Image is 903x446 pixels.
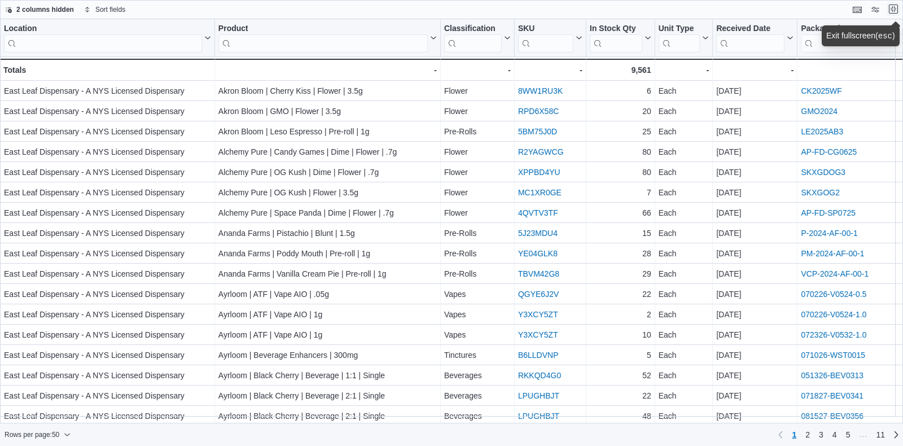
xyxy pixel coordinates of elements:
[716,267,794,281] div: [DATE]
[4,165,211,179] div: East Leaf Dispensary - A NYS Licensed Dispensary
[4,186,211,199] div: East Leaf Dispensary - A NYS Licensed Dispensary
[659,125,709,138] div: Each
[444,24,502,53] div: Classification
[774,428,787,441] button: Previous page
[590,145,651,159] div: 80
[716,104,794,118] div: [DATE]
[716,328,794,342] div: [DATE]
[801,426,814,444] a: Page 2 of 11
[716,84,794,98] div: [DATE]
[716,247,794,260] div: [DATE]
[590,247,651,260] div: 28
[4,104,211,118] div: East Leaf Dispensary - A NYS Licensed Dispensary
[590,369,651,382] div: 52
[4,348,211,362] div: East Leaf Dispensary - A NYS Licensed Dispensary
[659,63,709,77] div: -
[590,104,651,118] div: 20
[659,84,709,98] div: Each
[787,426,889,444] ul: Pagination for preceding grid
[801,351,865,360] a: 071026-WST0015
[218,24,437,53] button: Product
[218,348,437,362] div: Ayrloom | Beverage Enhancers | 300mg
[518,371,561,380] a: RKKQD4G0
[846,429,851,440] span: 5
[4,84,211,98] div: East Leaf Dispensary - A NYS Licensed Dispensary
[518,208,558,217] a: 4QVTV3TF
[518,269,559,278] a: TBVM42G8
[590,206,651,220] div: 66
[716,24,794,53] button: Received Date
[590,24,642,34] div: In Stock Qty
[444,389,511,403] div: Beverages
[801,188,839,197] a: SKXGOG2
[590,389,651,403] div: 22
[832,429,837,440] span: 4
[444,165,511,179] div: Flower
[590,186,651,199] div: 7
[590,24,651,53] button: In Stock Qty
[590,287,651,301] div: 22
[218,24,428,34] div: Product
[659,247,709,260] div: Each
[854,430,871,443] li: Skipping pages 6 to 10
[218,145,437,159] div: Alchemy Pure | Candy Games | Dime | Flower | .7g
[518,188,562,197] a: MC1XR0GE
[716,348,794,362] div: [DATE]
[518,391,559,400] a: LPUGHBJT
[590,409,651,423] div: 48
[590,308,651,321] div: 2
[218,206,437,220] div: Alchemy Pure | Space Panda | Dime | Flower | .7g
[518,290,559,299] a: QGYE6J2V
[4,24,202,53] div: Location
[1,3,78,16] button: 2 columns hidden
[787,426,801,444] button: Page 1 of 11
[218,267,437,281] div: Ananda Farms | Vanilla Cream Pie | Pre-roll | 1g
[659,267,709,281] div: Each
[801,371,863,380] a: 051326-BEV0313
[819,429,823,440] span: 3
[659,24,700,53] div: Unit Type
[518,168,560,177] a: XPPBD4YU
[4,24,211,53] button: Location
[878,32,892,41] kbd: esc
[518,63,582,77] div: -
[444,308,511,321] div: Vapes
[716,145,794,159] div: [DATE]
[716,24,784,34] div: Received Date
[218,247,437,260] div: Ananda Farms | Poddy Mouth | Pre-roll | 1g
[659,206,709,220] div: Each
[659,389,709,403] div: Each
[801,310,866,319] a: 070226-V0524-1.0
[590,125,651,138] div: 25
[218,24,428,53] div: Product
[218,389,437,403] div: Ayrloom | Black Cherry | Beverage | 2:1 | Single
[716,125,794,138] div: [DATE]
[716,186,794,199] div: [DATE]
[801,127,843,136] a: LE2025AB3
[444,125,511,138] div: Pre-Rolls
[218,186,437,199] div: Alchemy Pure | OG Kush | Flower | 3.5g
[801,269,869,278] a: VCP-2024-AF-00-1
[801,86,841,95] a: CK2025WF
[826,30,895,42] div: Exit fullscreen ( )
[518,310,558,319] a: Y3XCY5ZT
[444,104,511,118] div: Flower
[518,24,573,34] div: SKU
[4,328,211,342] div: East Leaf Dispensary - A NYS Licensed Dispensary
[444,267,511,281] div: Pre-Rolls
[801,412,863,421] a: 081527-BEV0356
[659,308,709,321] div: Each
[590,267,651,281] div: 29
[4,206,211,220] div: East Leaf Dispensary - A NYS Licensed Dispensary
[869,3,882,16] button: Display options
[5,430,59,439] span: Rows per page : 50
[716,24,784,53] div: Received Date
[444,409,511,423] div: Beverages
[4,287,211,301] div: East Leaf Dispensary - A NYS Licensed Dispensary
[444,226,511,240] div: Pre-Rolls
[218,369,437,382] div: Ayrloom | Black Cherry | Beverage | 1:1 | Single
[659,24,709,53] button: Unit Type
[801,208,855,217] a: AP-FD-SP0725
[659,186,709,199] div: Each
[4,125,211,138] div: East Leaf Dispensary - A NYS Licensed Dispensary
